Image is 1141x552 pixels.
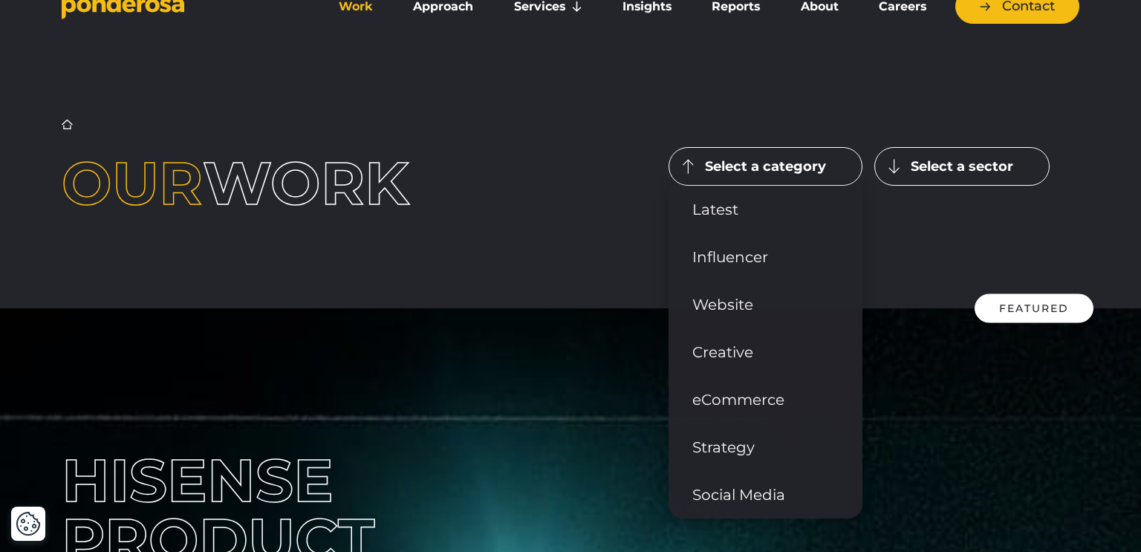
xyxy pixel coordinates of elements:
a: Social Media [669,471,862,519]
div: Featured [975,294,1093,323]
button: Cookie Settings [16,511,41,536]
a: eCommerce [669,376,862,423]
span: Our [62,147,203,219]
a: Creative [669,328,862,376]
h1: work [62,154,472,213]
a: Website [669,281,862,328]
a: Influencer [669,233,862,281]
a: Home [62,119,73,130]
button: Select a sector [874,147,1050,186]
img: Revisit consent button [16,511,41,536]
button: Select a category [669,147,862,186]
a: Strategy [669,423,862,471]
a: Latest [669,186,862,233]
